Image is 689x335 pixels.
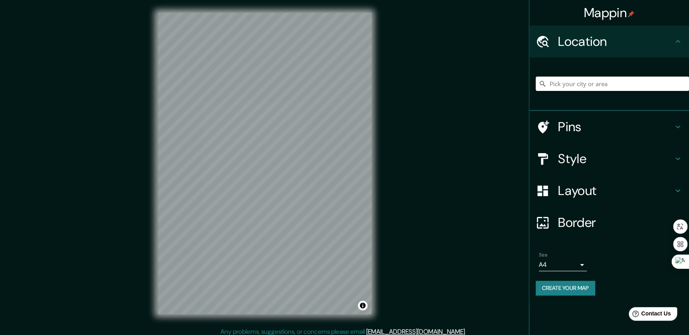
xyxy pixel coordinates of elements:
img: pin-icon.png [628,11,634,17]
h4: Location [558,33,673,49]
div: Location [529,26,689,57]
div: Pins [529,111,689,143]
button: Toggle attribution [358,301,367,310]
h4: Layout [558,183,673,199]
h4: Border [558,215,673,231]
div: Style [529,143,689,175]
h4: Pins [558,119,673,135]
div: Border [529,207,689,238]
h4: Style [558,151,673,167]
div: Layout [529,175,689,207]
canvas: Map [158,13,371,314]
h4: Mappin [584,5,635,21]
label: Size [539,252,547,258]
button: Create your map [536,281,595,296]
iframe: Help widget launcher [618,304,680,326]
div: A4 [539,258,587,271]
input: Pick your city or area [536,77,689,91]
